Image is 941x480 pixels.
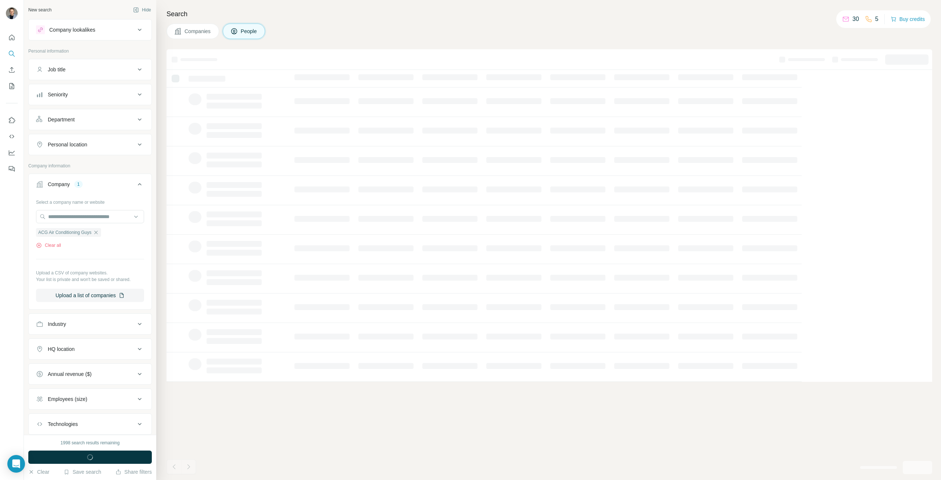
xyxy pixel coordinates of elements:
div: Personal location [48,141,87,148]
button: Upload a list of companies [36,289,144,302]
p: 5 [875,15,879,24]
button: HQ location [29,340,151,358]
button: Seniority [29,86,151,103]
button: Enrich CSV [6,63,18,77]
button: Feedback [6,162,18,175]
div: Company [48,181,70,188]
div: 1998 search results remaining [61,440,120,446]
div: Annual revenue ($) [48,370,92,378]
div: Select a company name or website [36,196,144,206]
div: Industry [48,320,66,328]
img: Avatar [6,7,18,19]
button: My lists [6,79,18,93]
button: Share filters [115,468,152,476]
p: Upload a CSV of company websites. [36,270,144,276]
button: Job title [29,61,151,78]
button: Employees (size) [29,390,151,408]
button: Buy credits [891,14,925,24]
p: Company information [28,163,152,169]
button: Dashboard [6,146,18,159]
div: New search [28,7,51,13]
span: People [241,28,258,35]
div: 1 [74,181,83,188]
div: Company lookalikes [49,26,95,33]
div: Technologies [48,420,78,428]
button: Hide [128,4,156,15]
div: Department [48,116,75,123]
button: Company lookalikes [29,21,151,39]
button: Company1 [29,175,151,196]
button: Save search [64,468,101,476]
button: Personal location [29,136,151,153]
button: Search [6,47,18,60]
div: Open Intercom Messenger [7,455,25,473]
button: Industry [29,315,151,333]
h4: Search [167,9,932,19]
button: Department [29,111,151,128]
p: Personal information [28,48,152,54]
button: Annual revenue ($) [29,365,151,383]
p: Your list is private and won't be saved or shared. [36,276,144,283]
button: Technologies [29,415,151,433]
div: HQ location [48,345,75,353]
span: ACG Air Conditioning Guys [38,229,92,236]
button: Use Surfe API [6,130,18,143]
button: Clear [28,468,49,476]
button: Use Surfe on LinkedIn [6,114,18,127]
button: Clear all [36,242,61,249]
div: Seniority [48,91,68,98]
span: Companies [185,28,211,35]
button: Quick start [6,31,18,44]
div: Job title [48,66,65,73]
p: 30 [852,15,859,24]
div: Employees (size) [48,395,87,403]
